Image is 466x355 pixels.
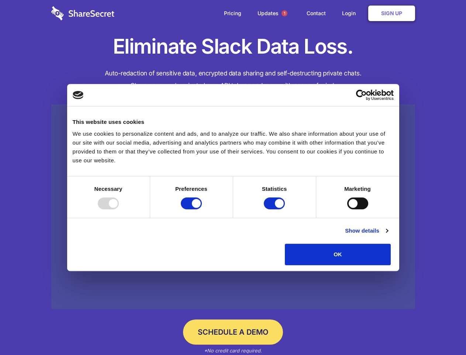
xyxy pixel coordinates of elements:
a: Show details [345,226,388,235]
button: OK [285,244,391,265]
a: Login [335,2,367,25]
em: *No credit card required. [204,348,262,354]
a: Contact [299,2,333,25]
a: Schedule a Demo [183,319,283,345]
img: logo-wordmark-white-trans-d4663122ce5f474addd5e946df7df03e33cb6a1c49d2221995e7729f52c070b2.svg [51,6,114,20]
a: Sign Up [368,6,415,21]
a: Wistia video thumbnail [51,104,415,310]
strong: Marketing [344,186,371,192]
div: We use cookies to personalize content and ads, and to analyze our traffic. We also share informat... [73,129,394,165]
h4: Auto-redaction of sensitive data, encrypted data sharing and self-destructing private chats. Shar... [51,67,415,92]
strong: Necessary [94,186,122,192]
h1: Eliminate Slack Data Loss. [51,33,415,60]
img: logo [73,91,84,99]
a: Pricing [217,2,249,25]
a: Usercentrics Cookiebot - opens in a new window [329,89,394,101]
span: 1 [282,10,287,16]
div: This website uses cookies [73,118,394,126]
strong: Preferences [175,186,207,192]
strong: Statistics [262,186,287,192]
